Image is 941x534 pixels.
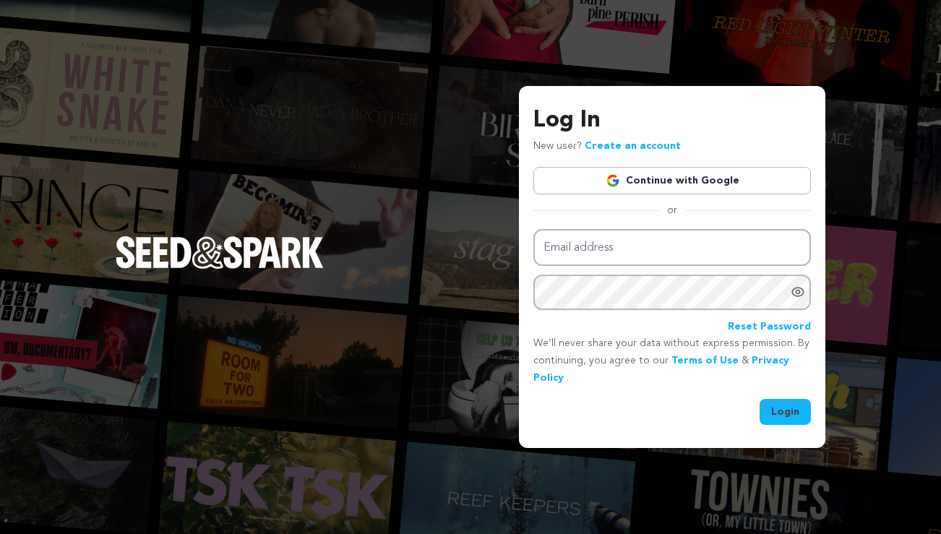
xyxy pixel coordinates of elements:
[658,203,686,218] span: or
[585,141,681,151] a: Create an account
[671,356,739,366] a: Terms of Use
[533,138,681,155] p: New user?
[760,399,811,425] button: Login
[116,236,324,297] a: Seed&Spark Homepage
[728,319,811,336] a: Reset Password
[533,229,811,266] input: Email address
[116,236,324,268] img: Seed&Spark Logo
[533,335,811,387] p: We’ll never share your data without express permission. By continuing, you agree to our & .
[533,103,811,138] h3: Log In
[791,285,805,299] a: Show password as plain text. Warning: this will display your password on the screen.
[533,167,811,194] a: Continue with Google
[606,173,620,188] img: Google logo
[533,356,789,383] a: Privacy Policy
